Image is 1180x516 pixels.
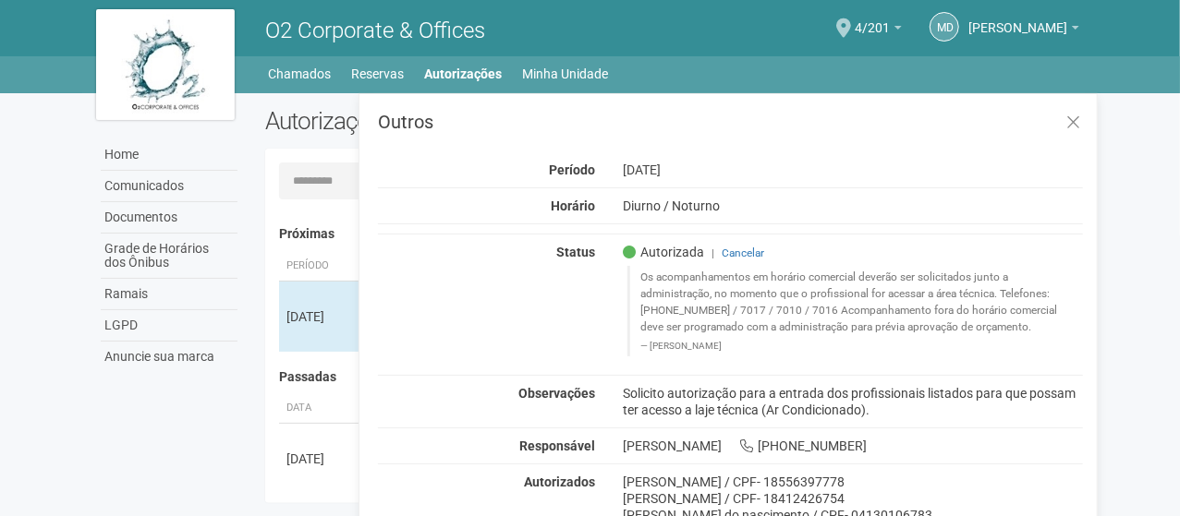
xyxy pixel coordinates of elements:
[279,227,1071,241] h4: Próximas
[101,234,237,279] a: Grade de Horários dos Ônibus
[609,438,1098,454] div: [PERSON_NAME] [PHONE_NUMBER]
[627,266,1084,355] blockquote: Os acompanhamentos em horário comercial deverão ser solicitados junto a administração, no momento...
[286,307,355,326] div: [DATE]
[265,18,485,43] span: O2 Corporate & Offices
[279,393,362,424] th: Data
[623,244,704,260] span: Autorizada
[265,107,661,135] h2: Autorizações
[855,3,890,35] span: 4/201
[378,113,1083,131] h3: Outros
[96,9,235,120] img: logo.jpg
[609,198,1098,214] div: Diurno / Noturno
[609,385,1098,418] div: Solicito autorização para a entrada dos profissionais listados para que possam ter acesso a laje ...
[549,162,595,177] strong: Período
[425,61,503,87] a: Autorizações
[269,61,332,87] a: Chamados
[101,342,237,372] a: Anuncie sua marca
[551,198,595,213] strong: Horário
[524,474,595,489] strong: Autorizados
[968,23,1079,38] a: [PERSON_NAME]
[279,370,1071,384] h4: Passadas
[523,61,609,87] a: Minha Unidade
[279,251,362,282] th: Período
[712,246,714,259] span: |
[623,474,1084,490] div: [PERSON_NAME] / CPF- 18556397778
[640,340,1074,353] footer: [PERSON_NAME]
[101,139,237,171] a: Home
[722,246,764,259] a: Cancelar
[101,279,237,310] a: Ramais
[101,202,237,234] a: Documentos
[855,23,902,38] a: 4/201
[519,438,595,453] strong: Responsável
[352,61,405,87] a: Reservas
[968,3,1067,35] span: Marcelo de Andrade Ferreira
[518,386,595,401] strong: Observações
[101,310,237,342] a: LGPD
[930,12,959,42] a: Md
[609,162,1098,178] div: [DATE]
[101,171,237,202] a: Comunicados
[286,450,355,468] div: [DATE]
[623,490,1084,507] div: [PERSON_NAME] / CPF- 18412426754
[556,245,595,259] strong: Status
